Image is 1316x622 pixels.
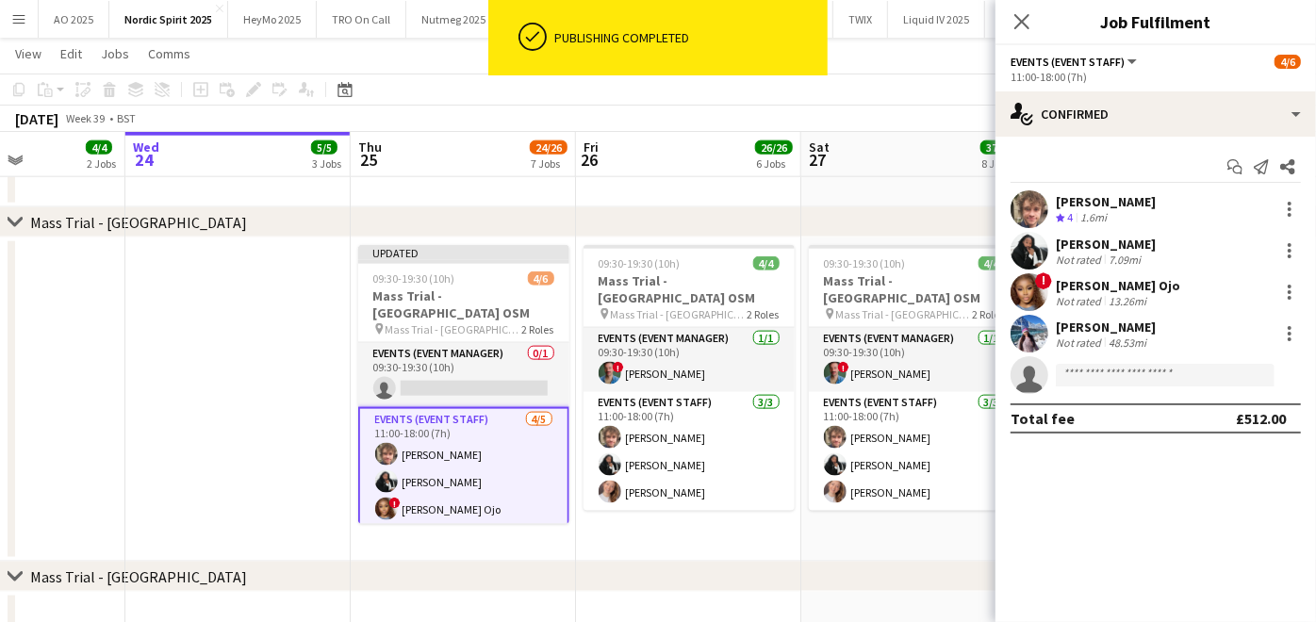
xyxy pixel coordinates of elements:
[406,1,502,38] button: Nutmeg 2025
[358,287,569,321] h3: Mass Trial - [GEOGRAPHIC_DATA] OSM
[1056,253,1105,267] div: Not rated
[228,1,317,38] button: HeyMo 2025
[981,156,1017,171] div: 8 Jobs
[117,111,136,125] div: BST
[39,1,109,38] button: AO 2025
[15,45,41,62] span: View
[358,407,569,584] app-card-role: Events (Event Staff)4/511:00-18:00 (7h)[PERSON_NAME][PERSON_NAME]![PERSON_NAME] Ojo
[809,392,1020,511] app-card-role: Events (Event Staff)3/311:00-18:00 (7h)[PERSON_NAME][PERSON_NAME][PERSON_NAME]
[1077,210,1110,226] div: 1.6mi
[584,139,599,155] span: Fri
[1105,336,1150,350] div: 48.53mi
[1275,55,1301,69] span: 4/6
[530,140,568,155] span: 24/26
[1035,272,1052,289] span: !
[584,272,795,306] h3: Mass Trial - [GEOGRAPHIC_DATA] OSM
[60,45,82,62] span: Edit
[133,139,159,155] span: Wed
[888,1,985,38] button: Liquid IV 2025
[584,392,795,511] app-card-role: Events (Event Staff)3/311:00-18:00 (7h)[PERSON_NAME][PERSON_NAME][PERSON_NAME]
[995,9,1316,34] h3: Job Fulfilment
[611,307,748,321] span: Mass Trial - [GEOGRAPHIC_DATA] OSM
[386,322,522,336] span: Mass Trial - [GEOGRAPHIC_DATA] OSM
[101,45,129,62] span: Jobs
[1011,70,1301,84] div: 11:00-18:00 (7h)
[15,109,58,128] div: [DATE]
[1056,236,1156,253] div: [PERSON_NAME]
[748,307,780,321] span: 2 Roles
[599,256,681,270] span: 09:30-19:30 (10h)
[109,1,228,38] button: Nordic Spirit 2025
[373,271,455,286] span: 09:30-19:30 (10h)
[355,149,382,171] span: 25
[130,149,159,171] span: 24
[30,213,247,232] div: Mass Trial - [GEOGRAPHIC_DATA]
[809,139,830,155] span: Sat
[809,272,1020,306] h3: Mass Trial - [GEOGRAPHIC_DATA] OSM
[87,156,116,171] div: 2 Jobs
[753,256,780,270] span: 4/4
[358,245,569,260] div: Updated
[1011,409,1075,428] div: Total fee
[838,362,849,373] span: !
[8,41,49,66] a: View
[979,256,1005,270] span: 4/4
[584,245,795,511] app-job-card: 09:30-19:30 (10h)4/4Mass Trial - [GEOGRAPHIC_DATA] OSM Mass Trial - [GEOGRAPHIC_DATA] OSM2 RolesE...
[528,271,554,286] span: 4/6
[973,307,1005,321] span: 2 Roles
[311,140,337,155] span: 5/5
[358,245,569,524] app-job-card: Updated09:30-19:30 (10h)4/6Mass Trial - [GEOGRAPHIC_DATA] OSM Mass Trial - [GEOGRAPHIC_DATA] OSM2...
[1067,210,1073,224] span: 4
[1056,294,1105,308] div: Not rated
[522,322,554,336] span: 2 Roles
[358,139,382,155] span: Thu
[824,256,906,270] span: 09:30-19:30 (10h)
[62,111,109,125] span: Week 39
[1056,336,1105,350] div: Not rated
[140,41,198,66] a: Comms
[86,140,112,155] span: 4/4
[1056,277,1180,294] div: [PERSON_NAME] Ojo
[1011,55,1125,69] span: Events (Event Staff)
[995,91,1316,137] div: Confirmed
[53,41,90,66] a: Edit
[980,140,1018,155] span: 37/37
[1056,319,1156,336] div: [PERSON_NAME]
[312,156,341,171] div: 3 Jobs
[581,149,599,171] span: 26
[358,343,569,407] app-card-role: Events (Event Manager)0/109:30-19:30 (10h)
[1105,253,1144,267] div: 7.09mi
[613,362,624,373] span: !
[584,328,795,392] app-card-role: Events (Event Manager)1/109:30-19:30 (10h)![PERSON_NAME]
[756,156,792,171] div: 6 Jobs
[93,41,137,66] a: Jobs
[317,1,406,38] button: TRO On Call
[836,307,973,321] span: Mass Trial - [GEOGRAPHIC_DATA] OSM
[809,245,1020,511] app-job-card: 09:30-19:30 (10h)4/4Mass Trial - [GEOGRAPHIC_DATA] OSM Mass Trial - [GEOGRAPHIC_DATA] OSM2 RolesE...
[1105,294,1150,308] div: 13.26mi
[389,498,401,509] span: !
[1011,55,1140,69] button: Events (Event Staff)
[1236,409,1286,428] div: £512.00
[985,1,1078,38] button: Genesis 2025
[806,149,830,171] span: 27
[833,1,888,38] button: TWIX
[755,140,793,155] span: 26/26
[148,45,190,62] span: Comms
[30,567,247,586] div: Mass Trial - [GEOGRAPHIC_DATA]
[531,156,567,171] div: 7 Jobs
[1056,193,1156,210] div: [PERSON_NAME]
[809,328,1020,392] app-card-role: Events (Event Manager)1/109:30-19:30 (10h)![PERSON_NAME]
[554,29,820,46] div: Publishing completed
